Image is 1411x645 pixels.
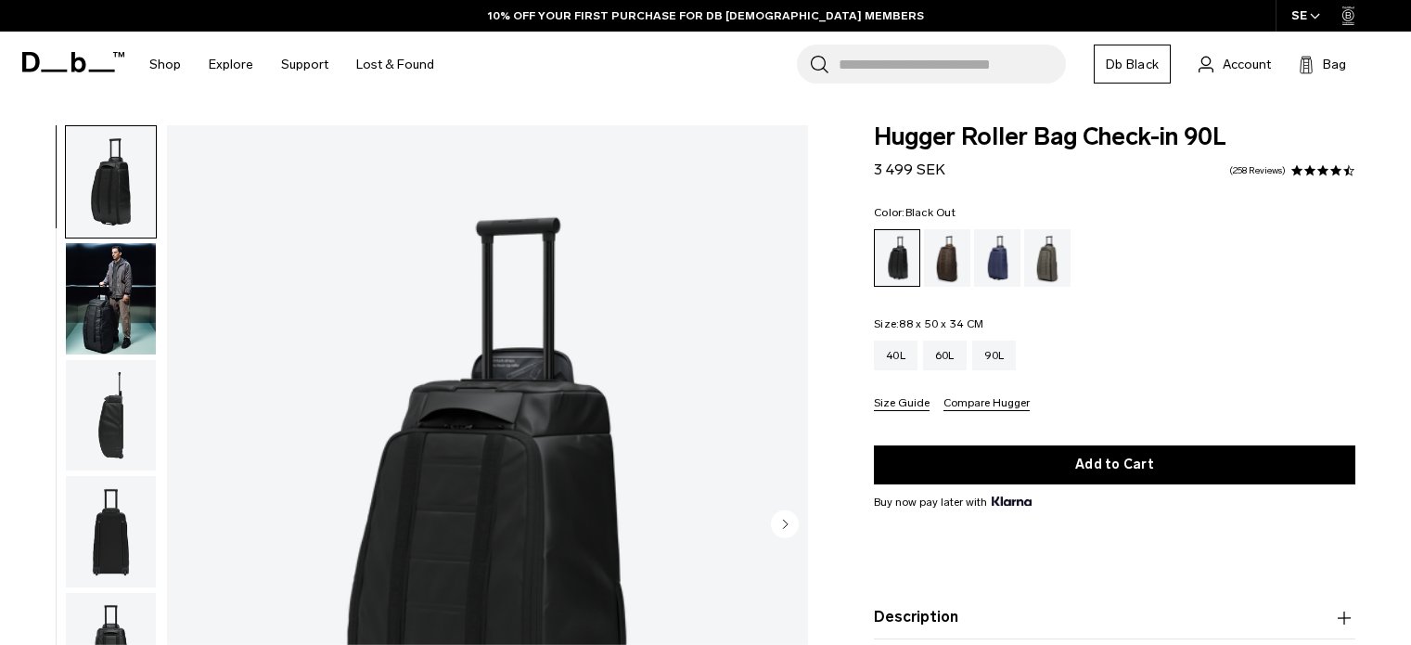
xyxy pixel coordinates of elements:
span: Bag [1323,55,1346,74]
a: Db Black [1094,45,1171,84]
button: Description [874,607,1355,629]
a: 40L [874,341,917,370]
a: Lost & Found [356,32,434,97]
nav: Main Navigation [135,32,448,97]
a: 10% OFF YOUR FIRST PURCHASE FOR DB [DEMOGRAPHIC_DATA] MEMBERS [488,7,924,24]
button: Size Guide [874,397,930,411]
button: Hugger Roller Bag Check-in 90L Black Out [65,359,157,472]
button: Compare Hugger [943,397,1030,411]
img: {"height" => 20, "alt" => "Klarna"} [992,497,1032,506]
button: Hugger Roller Bag Check-in 90L Black Out [65,125,157,239]
button: Hugger Roller Bag Check-in 90L Black Out [65,475,157,588]
span: 3 499 SEK [874,161,945,178]
img: Hugger Roller Bag Check-in 90L Black Out [66,126,156,238]
a: 60L [923,341,967,370]
button: Bag [1299,53,1346,75]
button: Add to Cart [874,445,1355,484]
a: Explore [209,32,253,97]
button: Next slide [771,510,799,541]
legend: Size: [874,318,983,329]
span: Account [1223,55,1271,74]
legend: Color: [874,207,956,218]
a: Account [1199,53,1271,75]
a: 258 reviews [1229,166,1286,175]
span: Hugger Roller Bag Check-in 90L [874,125,1355,149]
span: 88 x 50 x 34 CM [899,317,983,330]
a: Support [281,32,328,97]
a: Shop [149,32,181,97]
img: Hugger Roller Bag Check-in 90L Black Out [66,360,156,471]
a: Blue Hour [974,229,1020,287]
img: Hugger Roller Bag Check-in 90L Black Out [66,243,156,355]
img: Hugger Roller Bag Check-in 90L Black Out [66,476,156,587]
a: 90L [972,341,1017,370]
a: Black Out [874,229,920,287]
span: Black Out [905,206,956,219]
span: Buy now pay later with [874,494,1032,510]
a: Forest Green [1024,229,1071,287]
button: Hugger Roller Bag Check-in 90L Black Out [65,242,157,355]
a: Espresso [924,229,970,287]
